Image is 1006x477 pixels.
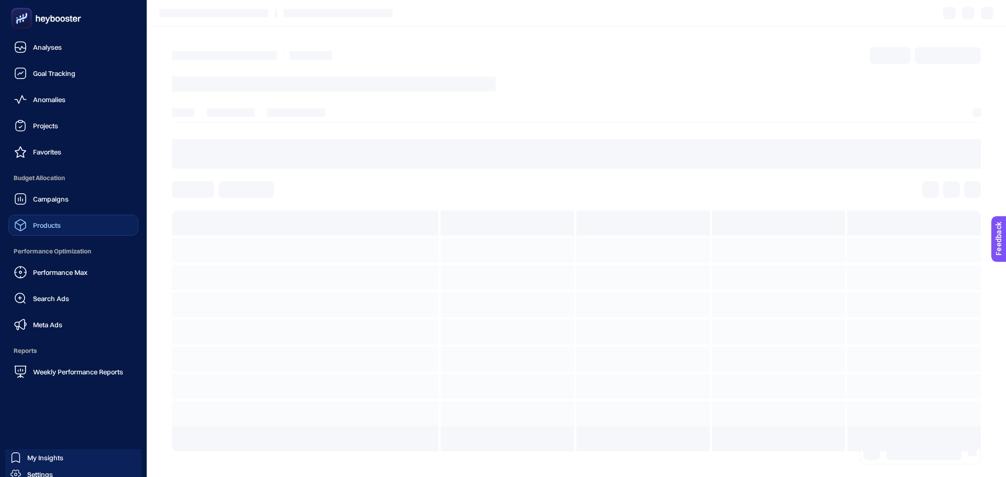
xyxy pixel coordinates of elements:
span: Weekly Performance Reports [33,368,123,376]
a: Weekly Performance Reports [8,361,138,382]
span: Products [33,221,61,229]
a: Analyses [8,37,138,58]
span: Meta Ads [33,320,62,329]
a: Campaigns [8,188,138,209]
a: Meta Ads [8,314,138,335]
span: Performance Max [33,268,88,276]
span: Budget Allocation [8,168,138,188]
span: Campaigns [33,195,69,203]
span: Performance Optimization [8,241,138,262]
a: Performance Max [8,262,138,283]
a: Anomalies [8,89,138,110]
span: Goal Tracking [33,69,75,77]
span: Favorites [33,148,61,156]
span: My Insights [27,453,63,462]
a: Favorites [8,141,138,162]
a: My Insights [5,449,141,466]
span: Search Ads [33,294,69,303]
a: Goal Tracking [8,63,138,84]
span: Projects [33,121,58,130]
a: Search Ads [8,288,138,309]
span: Analyses [33,43,62,51]
a: Products [8,215,138,236]
a: Projects [8,115,138,136]
span: Feedback [6,3,40,12]
span: Reports [8,340,138,361]
span: Anomalies [33,95,65,104]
